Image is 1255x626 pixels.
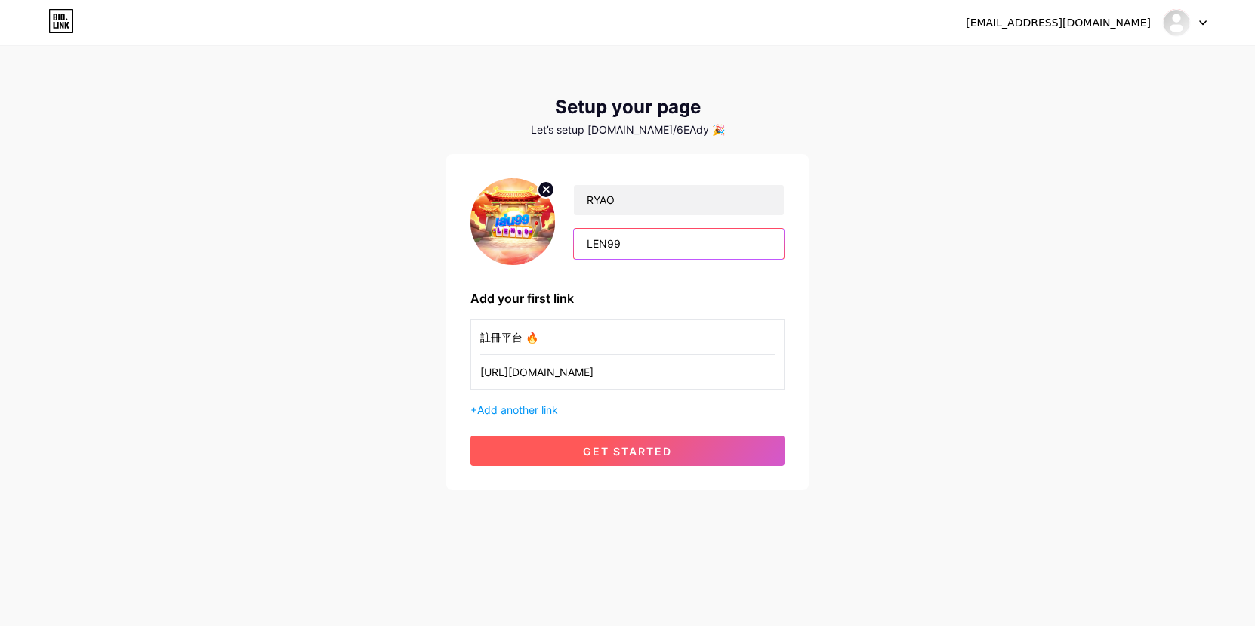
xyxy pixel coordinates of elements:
[477,403,558,416] span: Add another link
[966,15,1151,31] div: [EMAIL_ADDRESS][DOMAIN_NAME]
[574,229,784,259] input: bio
[470,289,785,307] div: Add your first link
[446,97,809,118] div: Setup your page
[446,124,809,136] div: Let’s setup [DOMAIN_NAME]/6EAdy 🎉
[480,320,775,354] input: Link name (My Instagram)
[583,445,672,458] span: get started
[1162,8,1191,37] img: 林沖
[574,185,784,215] input: Your name
[470,402,785,418] div: +
[470,436,785,466] button: get started
[470,178,555,265] img: profile pic
[480,355,775,389] input: URL (https://instagram.com/yourname)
